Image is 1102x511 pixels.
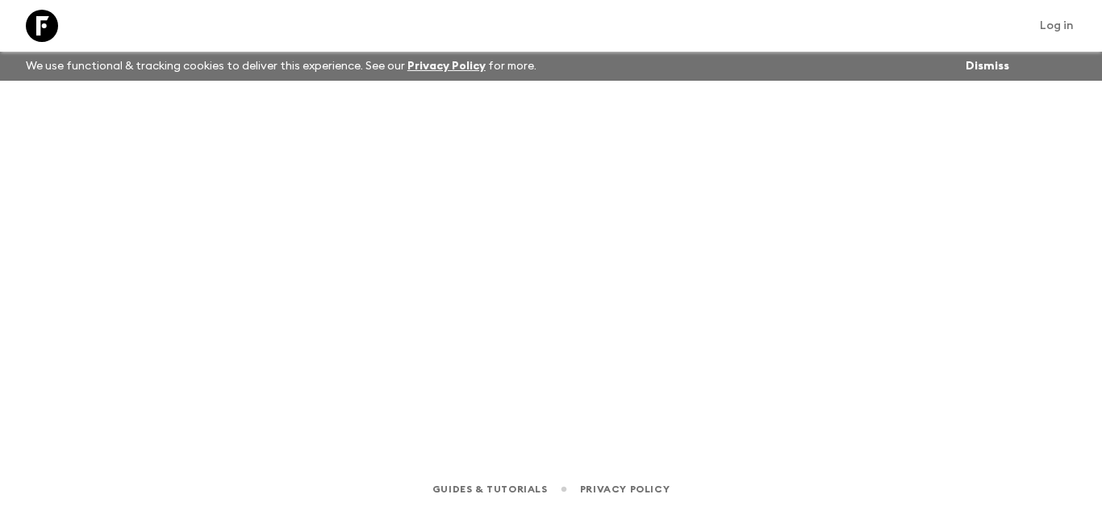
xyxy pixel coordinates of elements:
[580,480,670,498] a: Privacy Policy
[432,480,548,498] a: Guides & Tutorials
[1031,15,1083,37] a: Log in
[962,55,1013,77] button: Dismiss
[19,52,543,81] p: We use functional & tracking cookies to deliver this experience. See our for more.
[407,61,486,72] a: Privacy Policy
